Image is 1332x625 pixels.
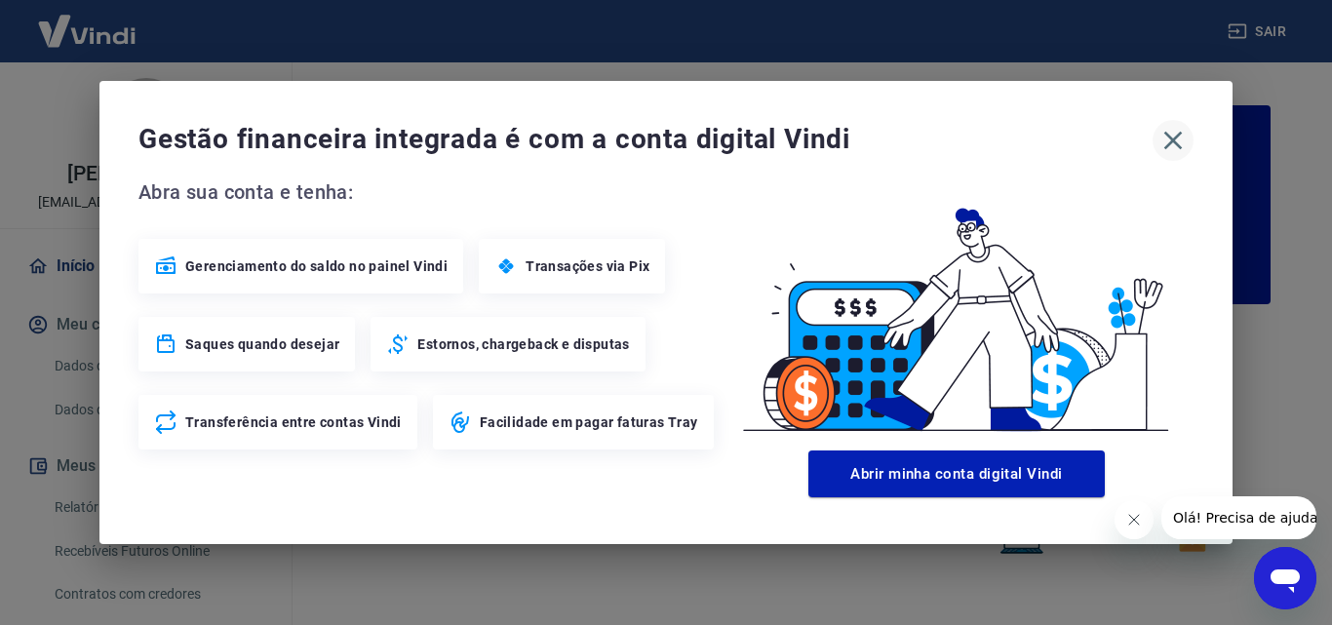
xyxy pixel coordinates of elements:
span: Gerenciamento do saldo no painel Vindi [185,256,448,276]
iframe: Botão para abrir a janela de mensagens [1254,547,1316,609]
span: Transferência entre contas Vindi [185,412,402,432]
span: Saques quando desejar [185,334,339,354]
span: Facilidade em pagar faturas Tray [480,412,698,432]
span: Transações via Pix [526,256,649,276]
span: Estornos, chargeback e disputas [417,334,629,354]
span: Abra sua conta e tenha: [138,176,720,208]
button: Abrir minha conta digital Vindi [808,450,1105,497]
iframe: Mensagem da empresa [1161,496,1316,539]
span: Olá! Precisa de ajuda? [12,14,164,29]
span: Gestão financeira integrada é com a conta digital Vindi [138,120,1153,159]
img: Good Billing [720,176,1194,443]
iframe: Fechar mensagem [1115,500,1154,539]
